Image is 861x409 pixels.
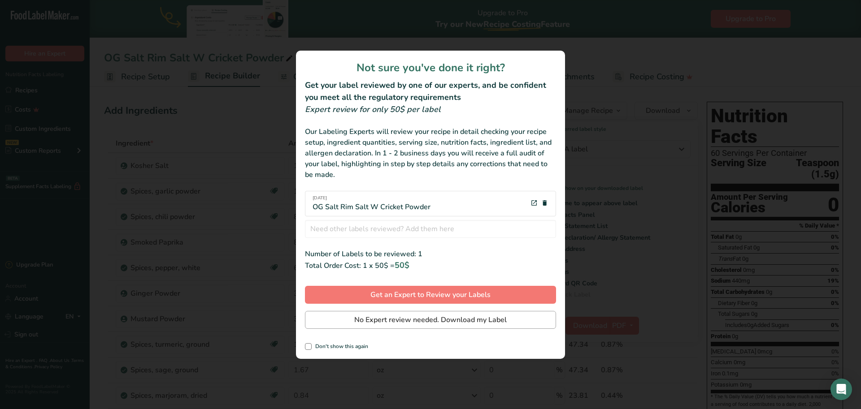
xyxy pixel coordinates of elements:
span: Get an Expert to Review your Labels [370,289,491,300]
button: No Expert review needed. Download my Label [305,311,556,329]
button: Get an Expert to Review your Labels [305,286,556,304]
input: Need other labels reviewed? Add them here [305,220,556,238]
h1: Not sure you've done it right? [305,60,556,76]
div: Open Intercom Messenger [831,379,852,400]
div: Number of Labels to be reviewed: 1 [305,249,556,259]
h2: Get your label reviewed by one of our experts, and be confident you meet all the regulatory requi... [305,79,556,103]
span: 50$ [395,260,409,271]
span: No Expert review needed. Download my Label [354,314,507,325]
span: Don't show this again [312,343,368,350]
div: Our Labeling Experts will review your recipe in detail checking your recipe setup, ingredient qua... [305,126,556,180]
span: [DATE] [313,195,430,202]
div: OG Salt Rim Salt W Cricket Powder [313,195,430,212]
div: Total Order Cost: 1 x 50$ = [305,259,556,271]
div: Expert review for only 50$ per label [305,103,556,116]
